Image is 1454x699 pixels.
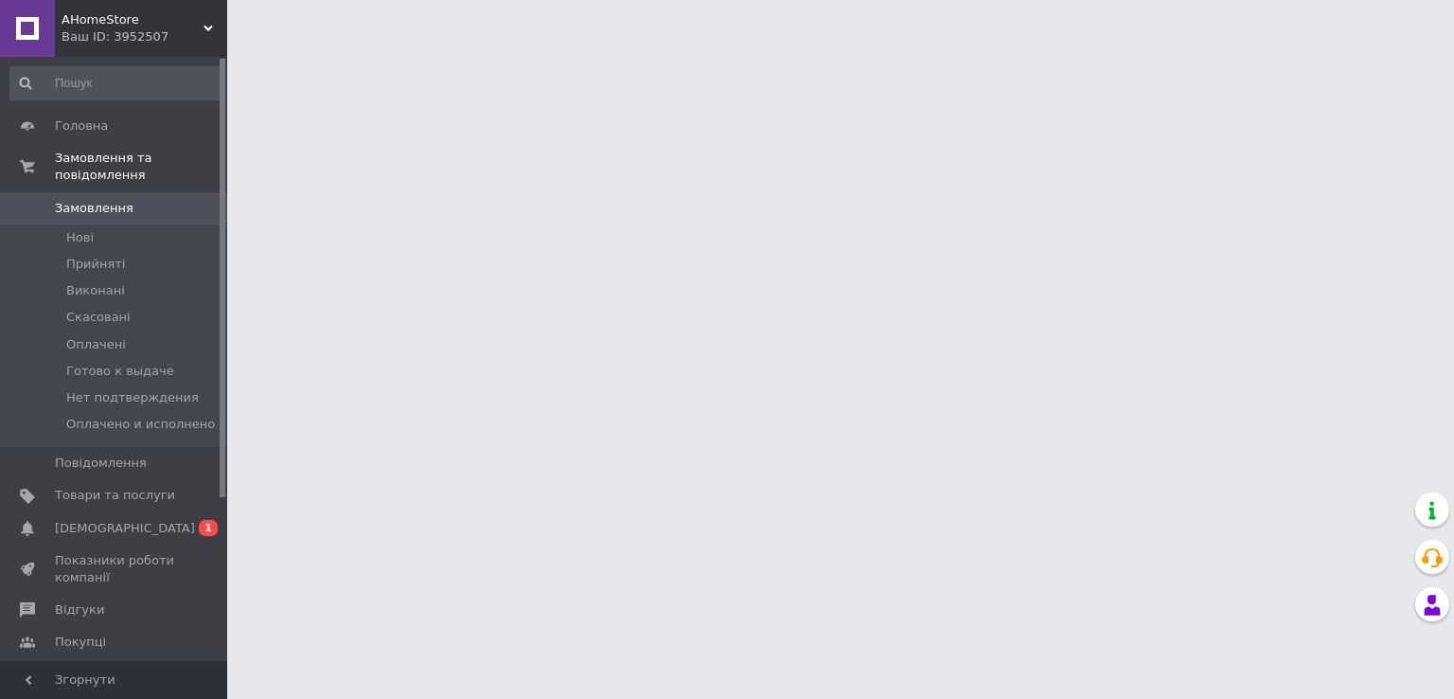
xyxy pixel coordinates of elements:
span: [DEMOGRAPHIC_DATA] [55,520,195,537]
span: Готово к выдаче [66,363,174,380]
span: Оплачені [66,336,126,353]
span: Показники роботи компанії [55,552,175,586]
span: Замовлення [55,200,133,217]
span: Скасовані [66,309,131,326]
span: Виконані [66,282,125,299]
span: Оплачено и исполнено [66,416,215,433]
span: Прийняті [66,256,125,273]
span: Товари та послуги [55,487,175,504]
span: Нет подтверждения [66,389,199,406]
span: Замовлення та повідомлення [55,150,227,184]
span: Відгуки [55,601,104,618]
span: Покупці [55,634,106,651]
span: Повідомлення [55,455,147,472]
span: 1 [199,520,218,536]
span: Нові [66,229,94,246]
input: Пошук [9,66,223,100]
div: Ваш ID: 3952507 [62,28,227,45]
span: AHomeStore [62,11,204,28]
span: Головна [55,117,108,134]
